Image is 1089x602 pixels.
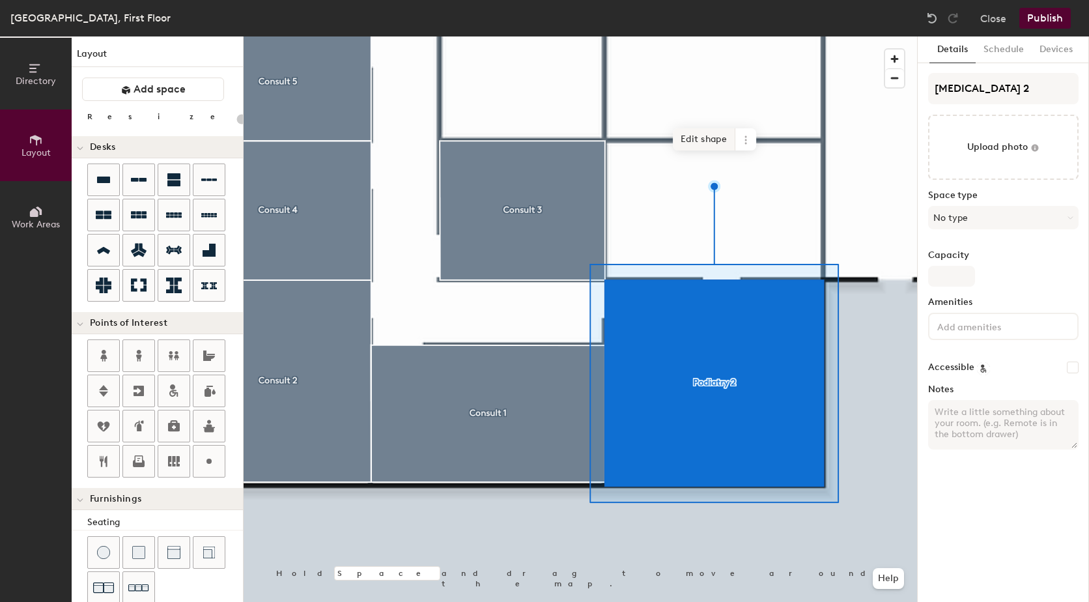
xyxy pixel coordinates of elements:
[928,115,1079,180] button: Upload photo
[1032,36,1081,63] button: Devices
[134,83,186,96] span: Add space
[928,250,1079,261] label: Capacity
[976,36,1032,63] button: Schedule
[72,47,243,67] h1: Layout
[167,546,180,559] img: Couch (middle)
[21,147,51,158] span: Layout
[93,577,114,598] img: Couch (x2)
[90,318,167,328] span: Points of Interest
[928,297,1079,308] label: Amenities
[928,190,1079,201] label: Space type
[928,362,974,373] label: Accessible
[928,384,1079,395] label: Notes
[16,76,56,87] span: Directory
[926,12,939,25] img: Undo
[203,546,216,559] img: Couch (corner)
[946,12,959,25] img: Redo
[928,206,1079,229] button: No type
[90,494,141,504] span: Furnishings
[87,515,243,530] div: Seating
[10,10,171,26] div: [GEOGRAPHIC_DATA], First Floor
[12,219,60,230] span: Work Areas
[980,8,1006,29] button: Close
[97,546,110,559] img: Stool
[87,111,231,122] div: Resize
[87,536,120,569] button: Stool
[873,568,904,589] button: Help
[929,36,976,63] button: Details
[1019,8,1071,29] button: Publish
[122,536,155,569] button: Cushion
[82,78,224,101] button: Add space
[935,318,1052,334] input: Add amenities
[673,128,735,150] span: Edit shape
[193,536,225,569] button: Couch (corner)
[90,142,115,152] span: Desks
[128,578,149,598] img: Couch (x3)
[158,536,190,569] button: Couch (middle)
[132,546,145,559] img: Cushion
